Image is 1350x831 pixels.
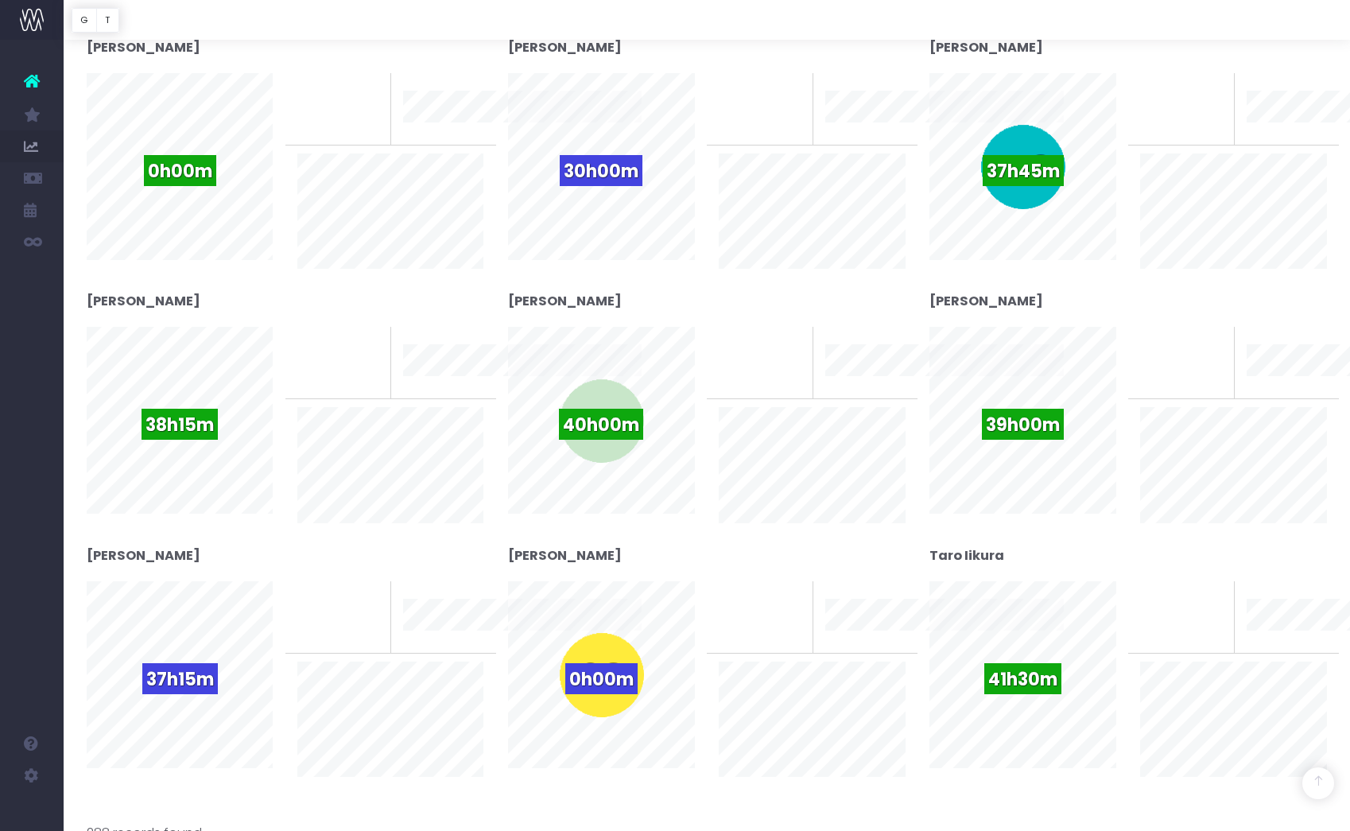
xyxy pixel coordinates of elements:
span: To last week [1140,99,1205,115]
span: 10 week trend [1247,126,1318,142]
strong: Taro Iikura [929,546,1004,565]
span: 40h00m [559,409,643,440]
span: 10 week trend [825,381,897,397]
span: 0h00m [144,155,216,186]
span: 10 week trend [1247,635,1318,650]
span: To last week [297,608,363,623]
strong: [PERSON_NAME] [929,38,1043,56]
span: To last week [1140,608,1205,623]
img: images/default_profile_image.png [20,799,44,823]
button: G [72,8,97,33]
span: 10 week trend [403,635,475,650]
div: Vertical button group [72,8,119,33]
strong: [PERSON_NAME] [508,292,622,310]
span: 37h15m [142,663,218,694]
span: 38h15m [142,409,218,440]
button: T [96,8,119,33]
span: 0% [352,581,378,608]
span: 10 week trend [825,635,897,650]
span: 10 week trend [403,381,475,397]
span: 0h00m [565,663,638,694]
span: 10 week trend [825,126,897,142]
span: To last week [297,99,363,115]
span: 0% [774,581,801,608]
span: To last week [719,608,784,623]
strong: [PERSON_NAME] [508,38,622,56]
span: 0% [1196,73,1222,99]
strong: [PERSON_NAME] [929,292,1043,310]
strong: [PERSON_NAME] [87,292,200,310]
span: 0% [774,73,801,99]
span: 41h30m [984,663,1061,694]
span: 0% [352,73,378,99]
span: To last week [719,99,784,115]
span: 37h45m [983,155,1064,186]
span: 39h00m [982,409,1064,440]
span: To last week [1140,354,1205,370]
span: 0% [352,327,378,353]
span: To last week [719,354,784,370]
span: To last week [297,354,363,370]
strong: [PERSON_NAME] [87,546,200,565]
span: 10 week trend [403,126,475,142]
strong: [PERSON_NAME] [508,546,622,565]
span: 30h00m [560,155,642,186]
span: 0% [1196,327,1222,353]
strong: [PERSON_NAME] [87,38,200,56]
span: 10 week trend [1247,381,1318,397]
span: 0% [1196,581,1222,608]
span: 0% [774,327,801,353]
